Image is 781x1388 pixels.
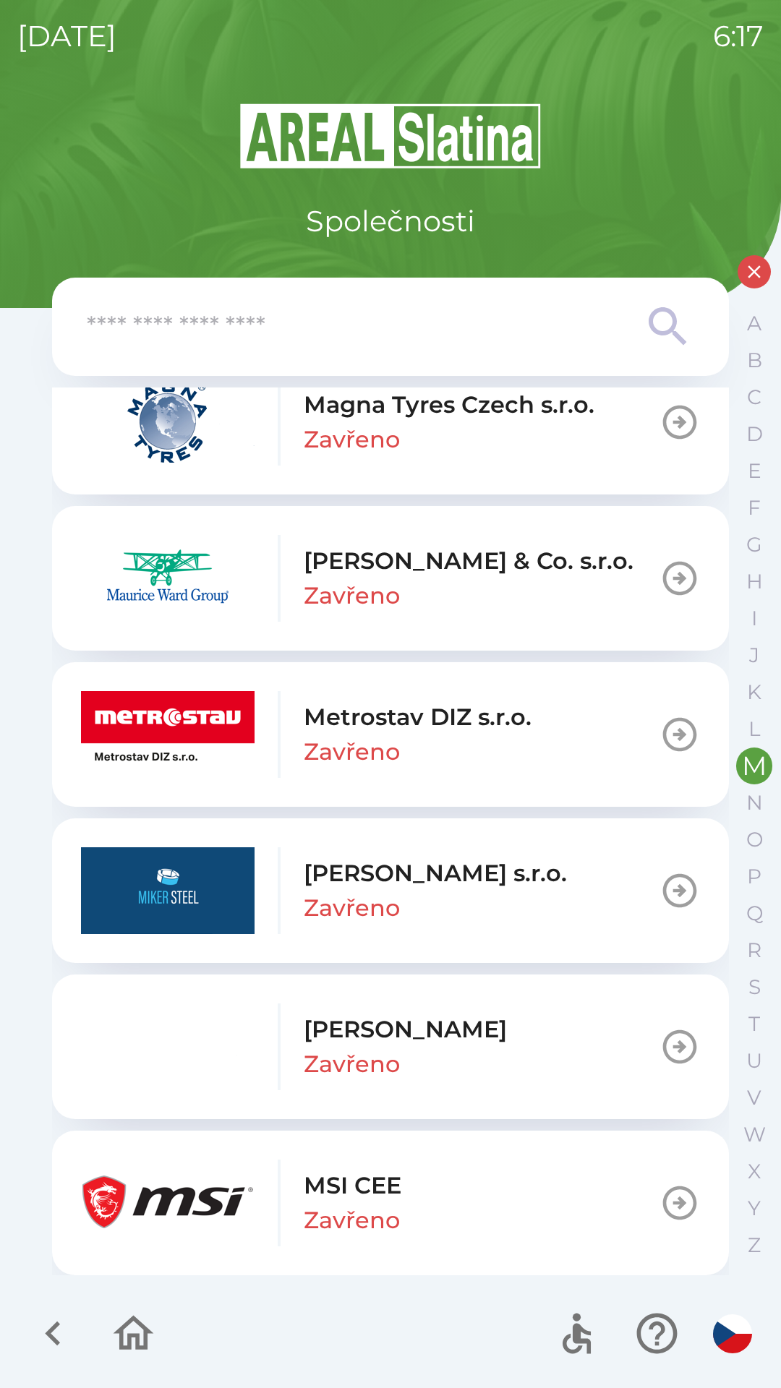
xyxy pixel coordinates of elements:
[52,662,729,807] button: Metrostav DIZ s.r.o.Zavřeno
[746,790,763,815] p: N
[304,387,594,422] p: Magna Tyres Czech s.r.o.
[736,858,772,895] button: P
[736,637,772,674] button: J
[304,700,532,734] p: Metrostav DIZ s.r.o.
[736,526,772,563] button: G
[304,856,567,891] p: [PERSON_NAME] s.r.o.
[736,1227,772,1264] button: Z
[736,969,772,1006] button: S
[736,674,772,711] button: K
[736,747,772,784] button: M
[736,1042,772,1079] button: U
[736,489,772,526] button: F
[747,680,761,705] p: K
[748,1011,760,1037] p: T
[304,544,633,578] p: [PERSON_NAME] & Co. s.r.o.
[304,1047,400,1081] p: Zavřeno
[746,532,762,557] p: G
[736,453,772,489] button: E
[751,606,757,631] p: I
[748,495,761,520] p: F
[736,711,772,747] button: L
[52,506,729,651] button: [PERSON_NAME] & Co. s.r.o.Zavřeno
[81,691,255,778] img: 9b95eaf7-0c38-4c32-8346-3714748d4034.png
[304,891,400,925] p: Zavřeno
[746,827,763,852] p: O
[747,385,761,410] p: C
[736,600,772,637] button: I
[747,938,761,963] p: R
[304,1168,401,1203] p: MSI CEE
[736,895,772,932] button: Q
[713,1314,752,1353] img: cs flag
[736,932,772,969] button: R
[748,458,761,484] p: E
[748,1159,761,1184] p: X
[743,1122,766,1147] p: W
[17,14,116,58] p: [DATE]
[81,1160,255,1246] img: 6d9e5631-4027-438f-a2de-5a3bd2930a6b.png
[736,821,772,858] button: O
[81,847,255,934] img: 04232a02-b665-4660-bc47-d70c0aaaa7c6.png
[736,563,772,600] button: H
[736,305,772,342] button: A
[736,1116,772,1153] button: W
[304,422,400,457] p: Zavřeno
[52,974,729,1119] button: [PERSON_NAME]Zavřeno
[736,1153,772,1190] button: X
[748,1196,761,1221] p: Y
[52,818,729,963] button: [PERSON_NAME] s.r.o.Zavřeno
[736,1190,772,1227] button: Y
[736,1079,772,1116] button: V
[736,416,772,453] button: D
[713,14,764,58] p: 6:17
[742,753,767,779] p: M
[748,1233,761,1258] p: Z
[736,379,772,416] button: C
[748,974,761,1000] p: S
[304,578,400,613] p: Zavřeno
[746,421,763,447] p: D
[736,342,772,379] button: B
[746,569,763,594] p: H
[81,1003,255,1090] img: eb2fe242-2f3d-436d-b09e-52248db9288a.png
[747,864,761,889] p: P
[81,379,255,466] img: 277223b4-ef8d-45a5-abbf-3e9dcefbb3f2.png
[747,311,761,336] p: A
[52,350,729,494] button: Magna Tyres Czech s.r.o.Zavřeno
[306,200,475,243] p: Společnosti
[747,348,762,373] p: B
[747,1085,761,1110] p: V
[52,101,729,171] img: Logo
[736,1006,772,1042] button: T
[746,901,763,926] p: Q
[52,1131,729,1275] button: MSI CEEZavřeno
[736,784,772,821] button: N
[748,716,760,742] p: L
[749,643,759,668] p: J
[81,535,255,622] img: c5edd852-f9a4-4da7-8ebf-43cb70c2ad45.png
[304,1203,400,1238] p: Zavřeno
[304,734,400,769] p: Zavřeno
[304,1012,507,1047] p: [PERSON_NAME]
[746,1048,762,1074] p: U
